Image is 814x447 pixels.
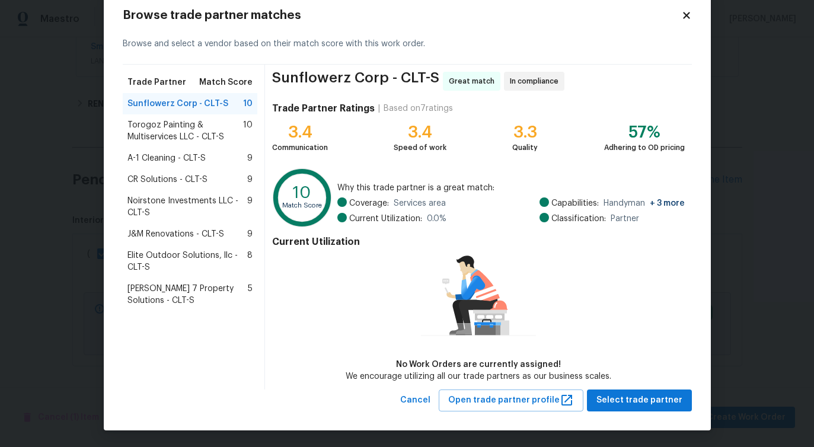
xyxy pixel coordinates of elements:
[394,197,446,209] span: Services area
[243,98,253,110] span: 10
[611,213,639,225] span: Partner
[346,359,611,371] div: No Work Orders are currently assigned!
[247,174,253,186] span: 9
[247,152,253,164] span: 9
[512,142,538,154] div: Quality
[127,152,206,164] span: A-1 Cleaning - CLT-S
[247,250,253,273] span: 8
[127,283,248,306] span: [PERSON_NAME] 7 Property Solutions - CLT-S
[427,213,446,225] span: 0.0 %
[551,197,599,209] span: Capabilities:
[247,195,253,219] span: 9
[127,98,228,110] span: Sunflowerz Corp - CLT-S
[123,24,692,65] div: Browse and select a vendor based on their match score with this work order.
[394,126,446,138] div: 3.4
[337,182,685,194] span: Why this trade partner is a great match:
[384,103,453,114] div: Based on 7 ratings
[127,174,208,186] span: CR Solutions - CLT-S
[243,119,253,143] span: 10
[199,76,253,88] span: Match Score
[587,389,692,411] button: Select trade partner
[375,103,384,114] div: |
[510,75,563,87] span: In compliance
[395,389,435,411] button: Cancel
[127,250,248,273] span: Elite Outdoor Solutions, llc - CLT-S
[272,103,375,114] h4: Trade Partner Ratings
[127,195,248,219] span: Noirstone Investments LLC - CLT-S
[272,236,684,248] h4: Current Utilization
[127,119,244,143] span: Torogoz Painting & Multiservices LLC - CLT-S
[604,142,685,154] div: Adhering to OD pricing
[400,393,430,408] span: Cancel
[512,126,538,138] div: 3.3
[551,213,606,225] span: Classification:
[604,126,685,138] div: 57%
[272,142,328,154] div: Communication
[449,75,499,87] span: Great match
[650,199,685,207] span: + 3 more
[247,228,253,240] span: 9
[394,142,446,154] div: Speed of work
[272,72,439,91] span: Sunflowerz Corp - CLT-S
[349,213,422,225] span: Current Utilization:
[596,393,682,408] span: Select trade partner
[283,202,323,209] text: Match Score
[349,197,389,209] span: Coverage:
[346,371,611,382] div: We encourage utilizing all our trade partners as our business scales.
[293,184,312,201] text: 10
[604,197,685,209] span: Handyman
[439,389,583,411] button: Open trade partner profile
[448,393,574,408] span: Open trade partner profile
[248,283,253,306] span: 5
[272,126,328,138] div: 3.4
[127,76,186,88] span: Trade Partner
[127,228,224,240] span: J&M Renovations - CLT-S
[123,9,681,21] h2: Browse trade partner matches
